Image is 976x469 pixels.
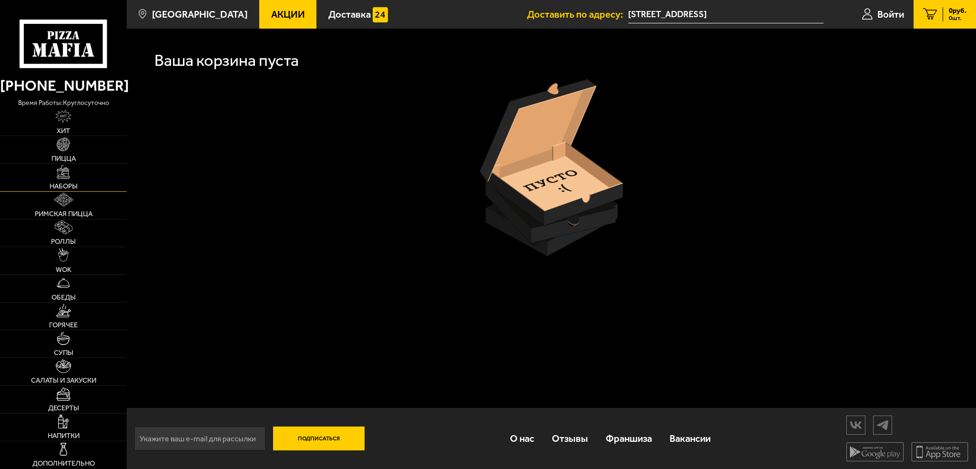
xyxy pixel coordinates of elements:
span: Войти [877,10,904,19]
span: WOK [56,266,71,273]
span: Роллы [51,238,76,245]
span: Дополнительно [32,460,95,467]
img: 15daf4d41897b9f0e9f617042186c801.svg [373,7,388,22]
span: Пицца [51,155,76,162]
span: Доставить по адресу: [527,10,628,19]
button: Подписаться [273,427,365,450]
span: Римская пицца [35,210,92,218]
a: Вакансии [661,422,719,455]
span: Напитки [48,432,80,439]
span: Доставка [328,10,371,19]
img: пустая коробка [480,79,623,256]
img: tg [874,417,892,433]
a: Отзывы [543,422,597,455]
span: 0 шт. [949,15,966,21]
span: Россия, Санкт-Петербург, улица Оптиков, 4к2 [628,6,823,23]
span: Супы [54,349,73,356]
input: Укажите ваш e-mail для рассылки [134,427,265,450]
span: Акции [271,10,305,19]
span: Хит [57,127,70,135]
span: Десерты [48,405,79,412]
a: О нас [501,422,543,455]
img: vk [847,417,865,433]
span: 0 руб. [949,7,966,14]
input: Ваш адрес доставки [628,6,823,23]
span: Обеды [51,294,76,301]
a: Франшиза [597,422,661,455]
span: [GEOGRAPHIC_DATA] [152,10,248,19]
span: Горячее [49,322,78,329]
h1: Ваша корзина пуста [154,52,299,69]
span: Наборы [50,183,78,190]
span: Салаты и закуски [31,377,96,384]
